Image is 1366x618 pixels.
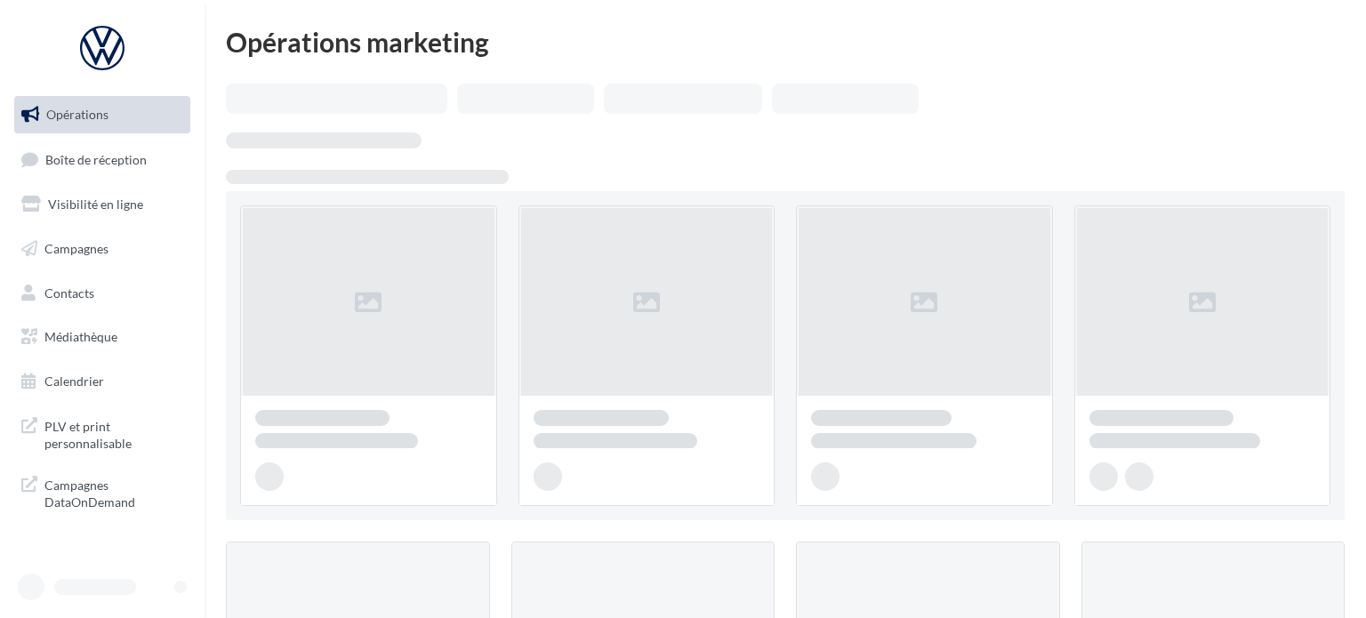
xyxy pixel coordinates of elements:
[48,197,143,212] span: Visibilité en ligne
[11,275,194,312] a: Contacts
[44,285,94,300] span: Contacts
[44,373,104,389] span: Calendrier
[44,473,183,511] span: Campagnes DataOnDemand
[44,414,183,453] span: PLV et print personnalisable
[11,96,194,133] a: Opérations
[226,28,1345,55] div: Opérations marketing
[44,329,117,344] span: Médiathèque
[44,241,108,256] span: Campagnes
[11,230,194,268] a: Campagnes
[11,186,194,223] a: Visibilité en ligne
[11,363,194,400] a: Calendrier
[11,407,194,460] a: PLV et print personnalisable
[45,151,147,166] span: Boîte de réception
[11,318,194,356] a: Médiathèque
[11,466,194,518] a: Campagnes DataOnDemand
[46,107,108,122] span: Opérations
[11,140,194,179] a: Boîte de réception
